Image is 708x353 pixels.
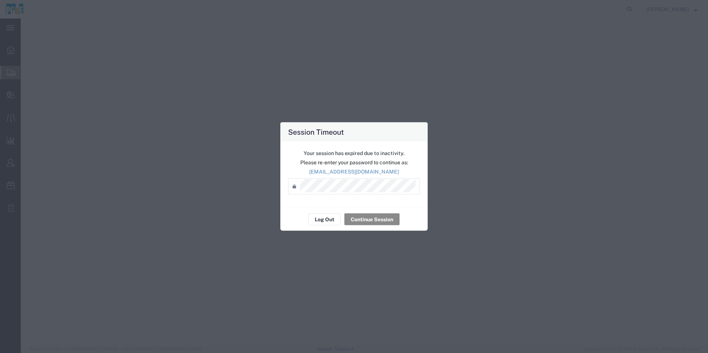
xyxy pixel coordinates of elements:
h4: Session Timeout [288,127,344,137]
p: [EMAIL_ADDRESS][DOMAIN_NAME] [288,168,420,176]
p: Please re-enter your password to continue as: [288,159,420,167]
button: Log Out [308,214,341,225]
p: Your session has expired due to inactivity. [288,149,420,157]
button: Continue Session [344,214,400,225]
